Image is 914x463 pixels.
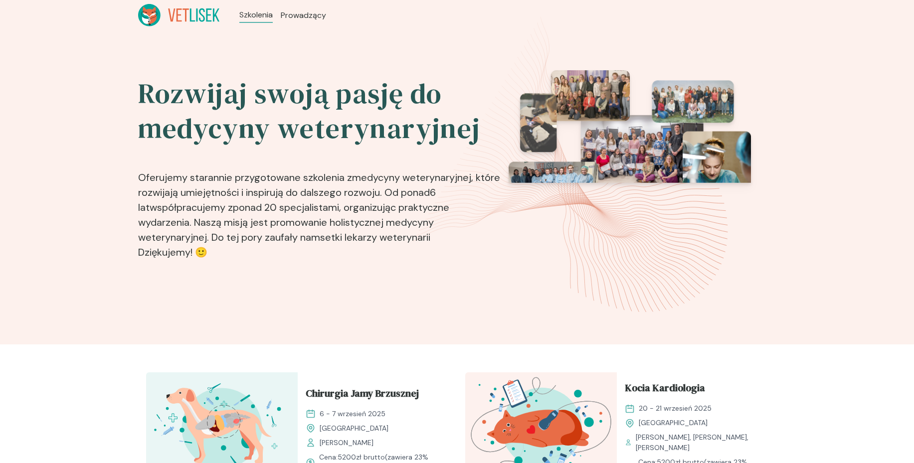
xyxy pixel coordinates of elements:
span: [GEOGRAPHIC_DATA] [320,423,388,434]
span: Chirurgia Jamy Brzusznej [306,386,419,405]
span: 5200 zł brutto [338,453,385,462]
a: Chirurgia Jamy Brzusznej [306,386,441,405]
span: [GEOGRAPHIC_DATA] [639,418,708,428]
b: medycyny weterynaryjnej [352,171,471,184]
img: eventsPhotosRoll2.png [509,70,751,268]
span: 20 - 21 wrzesień 2025 [639,403,712,414]
p: Oferujemy starannie przygotowane szkolenia z , które rozwijają umiejętności i inspirują do dalsze... [138,154,502,264]
a: Prowadzący [281,9,326,21]
span: 6 - 7 wrzesień 2025 [320,409,385,419]
span: [PERSON_NAME], [PERSON_NAME], [PERSON_NAME] [636,432,760,453]
a: Szkolenia [239,9,273,21]
h2: Rozwijaj swoją pasję do medycyny weterynaryjnej [138,76,502,146]
a: Kocia Kardiologia [625,380,760,399]
span: [PERSON_NAME] [320,438,373,448]
span: Kocia Kardiologia [625,380,705,399]
b: ponad 20 specjalistami [233,201,339,214]
b: setki lekarzy weterynarii [320,231,430,244]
